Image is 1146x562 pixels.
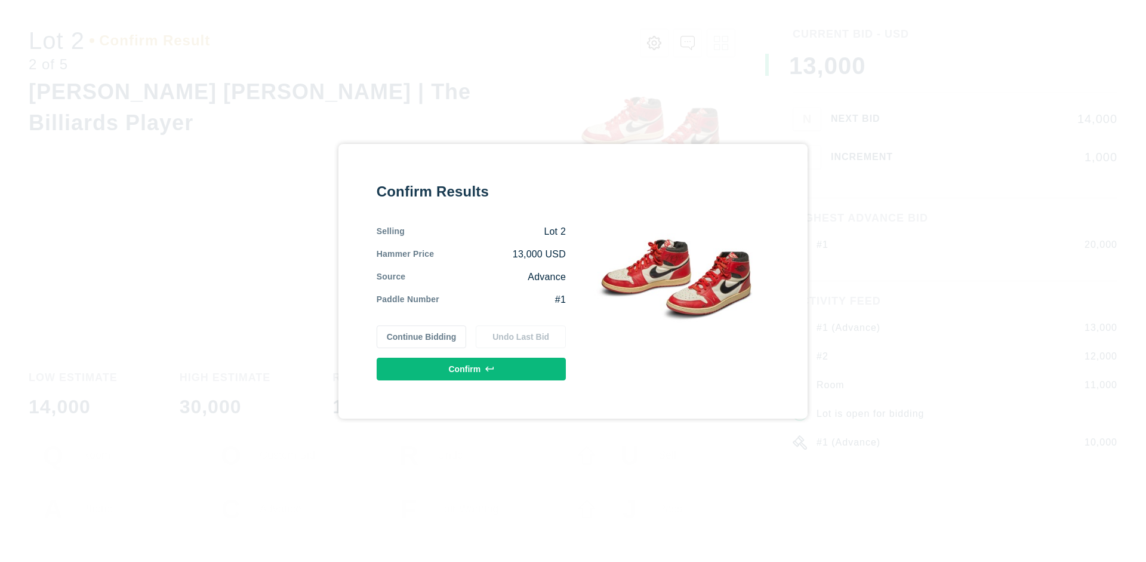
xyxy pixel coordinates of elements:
[377,293,439,306] div: Paddle Number
[439,293,566,306] div: #1
[405,271,566,284] div: Advance
[434,248,566,261] div: 13,000 USD
[405,225,566,238] div: Lot 2
[377,358,566,380] button: Confirm
[377,225,405,238] div: Selling
[377,271,406,284] div: Source
[476,325,566,348] button: Undo Last Bid
[377,248,435,261] div: Hammer Price
[377,182,566,201] div: Confirm Results
[377,325,467,348] button: Continue Bidding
